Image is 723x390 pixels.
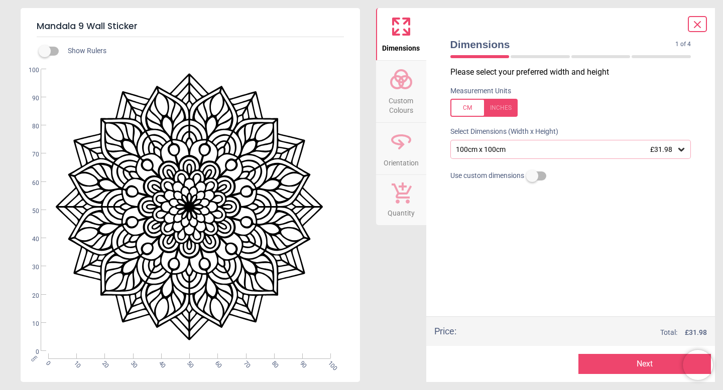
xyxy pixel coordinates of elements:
[45,45,360,57] div: Show Rulers
[20,66,39,75] span: 100
[675,40,691,49] span: 1 of 4
[20,122,39,131] span: 80
[213,359,219,366] span: 60
[20,179,39,187] span: 60
[29,354,38,363] span: cm
[382,39,420,54] span: Dimensions
[20,150,39,159] span: 70
[434,325,456,337] div: Price :
[376,61,426,122] button: Custom Colours
[450,171,524,181] span: Use custom dimensions
[450,86,511,96] label: Measurement Units
[376,123,426,175] button: Orientation
[442,127,558,137] label: Select Dimensions (Width x Height)
[129,359,135,366] span: 30
[100,359,106,366] span: 20
[185,359,191,366] span: 50
[20,207,39,216] span: 50
[298,359,304,366] span: 90
[20,263,39,272] span: 30
[242,359,248,366] span: 70
[455,145,677,154] div: 100cm x 100cm
[689,328,707,336] span: 31.98
[471,328,707,338] div: Total:
[326,359,332,366] span: 100
[450,67,699,78] p: Please select your preferred width and height
[683,350,713,380] iframe: Brevo live chat
[20,94,39,103] span: 90
[450,37,676,52] span: Dimensions
[37,16,344,37] h5: Mandala 9 Wall Sticker
[376,175,426,225] button: Quantity
[685,328,707,338] span: £
[20,348,39,356] span: 0
[650,145,672,153] span: £31.98
[384,153,419,168] span: Orientation
[157,359,163,366] span: 40
[377,91,425,116] span: Custom Colours
[44,359,50,366] span: 0
[20,292,39,300] span: 20
[270,359,276,366] span: 80
[578,354,711,374] button: Next
[388,204,415,219] span: Quantity
[20,235,39,244] span: 40
[72,359,78,366] span: 10
[20,320,39,328] span: 10
[376,8,426,60] button: Dimensions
